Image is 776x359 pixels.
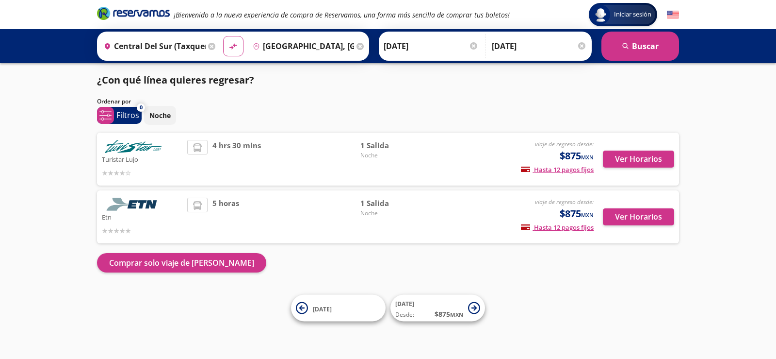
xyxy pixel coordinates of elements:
[581,154,594,161] small: MXN
[560,206,594,221] span: $875
[97,73,254,87] p: ¿Con qué línea quieres regresar?
[313,305,332,313] span: [DATE]
[149,110,171,120] p: Noche
[521,165,594,174] span: Hasta 12 pagos fijos
[291,295,386,322] button: [DATE]
[560,149,594,163] span: $875
[360,209,428,218] span: Noche
[395,310,414,319] span: Desde:
[97,253,266,273] button: Comprar solo viaje de [PERSON_NAME]
[212,140,261,178] span: 4 hrs 30 mins
[535,198,594,206] em: viaje de regreso desde:
[116,109,139,121] p: Filtros
[395,300,414,308] span: [DATE]
[174,10,510,19] em: ¡Bienvenido a la nueva experiencia de compra de Reservamos, una forma más sencilla de comprar tus...
[212,198,239,236] span: 5 horas
[667,9,679,21] button: English
[102,153,182,165] p: Turistar Lujo
[140,103,143,112] span: 0
[100,34,206,58] input: Buscar Origen
[390,295,485,322] button: [DATE]Desde:$875MXN
[97,97,131,106] p: Ordenar por
[610,10,655,19] span: Iniciar sesión
[102,140,165,153] img: Turistar Lujo
[144,106,176,125] button: Noche
[97,6,170,23] a: Brand Logo
[435,309,463,319] span: $ 875
[603,151,674,168] button: Ver Horarios
[360,140,428,151] span: 1 Salida
[384,34,479,58] input: Elegir Fecha
[249,34,355,58] input: Buscar Destino
[492,34,587,58] input: Opcional
[360,151,428,160] span: Noche
[521,223,594,232] span: Hasta 12 pagos fijos
[102,198,165,211] img: Etn
[97,107,142,124] button: 0Filtros
[360,198,428,209] span: 1 Salida
[581,211,594,219] small: MXN
[603,208,674,225] button: Ver Horarios
[97,6,170,20] i: Brand Logo
[601,32,679,61] button: Buscar
[535,140,594,148] em: viaje de regreso desde:
[450,311,463,318] small: MXN
[102,211,182,222] p: Etn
